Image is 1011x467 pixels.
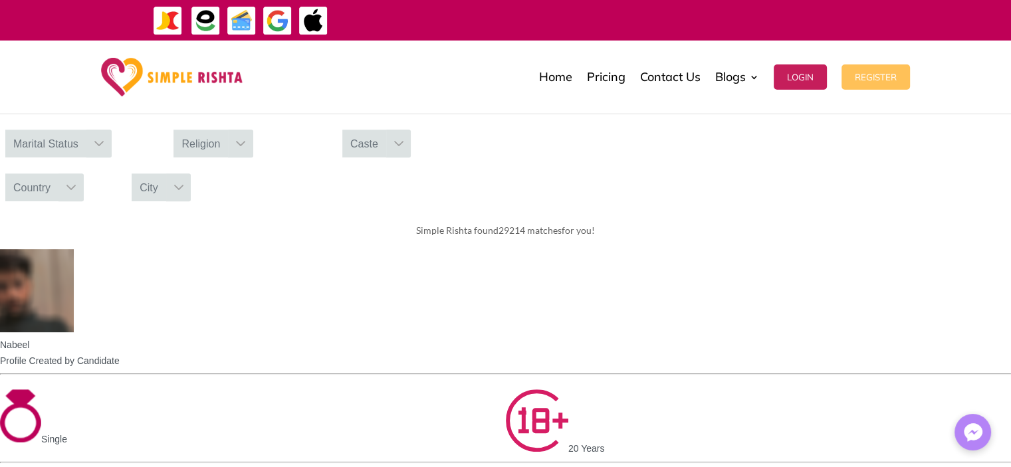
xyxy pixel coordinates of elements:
span: 29214 matches [499,225,562,236]
img: JazzCash-icon [153,6,183,36]
img: GooglePay-icon [263,6,292,36]
a: Login [774,44,827,110]
a: Home [539,44,572,110]
button: Login [774,64,827,90]
div: City [132,173,166,201]
a: Register [842,44,910,110]
a: Pricing [587,44,625,110]
img: EasyPaisa-icon [191,6,221,36]
img: Messenger [960,419,986,446]
a: Blogs [715,44,759,110]
button: Register [842,64,910,90]
span: Simple Rishta found for you! [416,225,595,236]
span: 20 Years [568,443,605,454]
span: Single [41,434,67,444]
img: ApplePay-icon [298,6,328,36]
a: Contact Us [640,44,701,110]
div: Marital Status [5,130,86,157]
div: Religion [173,130,228,157]
div: Country [5,173,58,201]
img: Credit Cards [227,6,257,36]
div: Caste [342,130,386,157]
